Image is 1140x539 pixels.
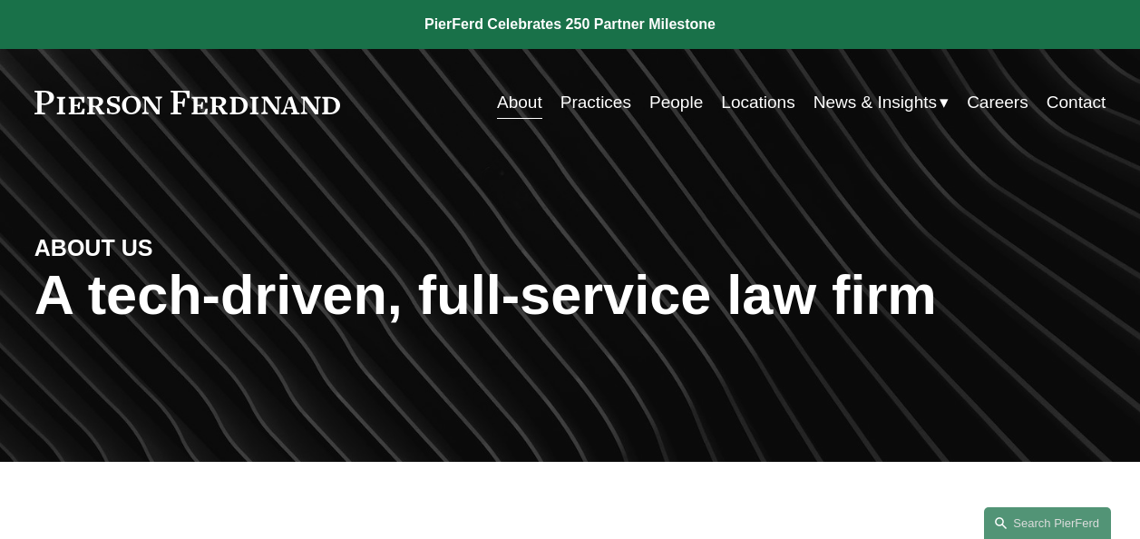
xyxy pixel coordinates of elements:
[1047,85,1106,120] a: Contact
[721,85,794,120] a: Locations
[560,85,631,120] a: Practices
[34,263,1106,327] h1: A tech-driven, full-service law firm
[814,87,937,118] span: News & Insights
[814,85,949,120] a: folder dropdown
[34,235,153,260] strong: ABOUT US
[984,507,1111,539] a: Search this site
[497,85,542,120] a: About
[967,85,1028,120] a: Careers
[649,85,703,120] a: People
